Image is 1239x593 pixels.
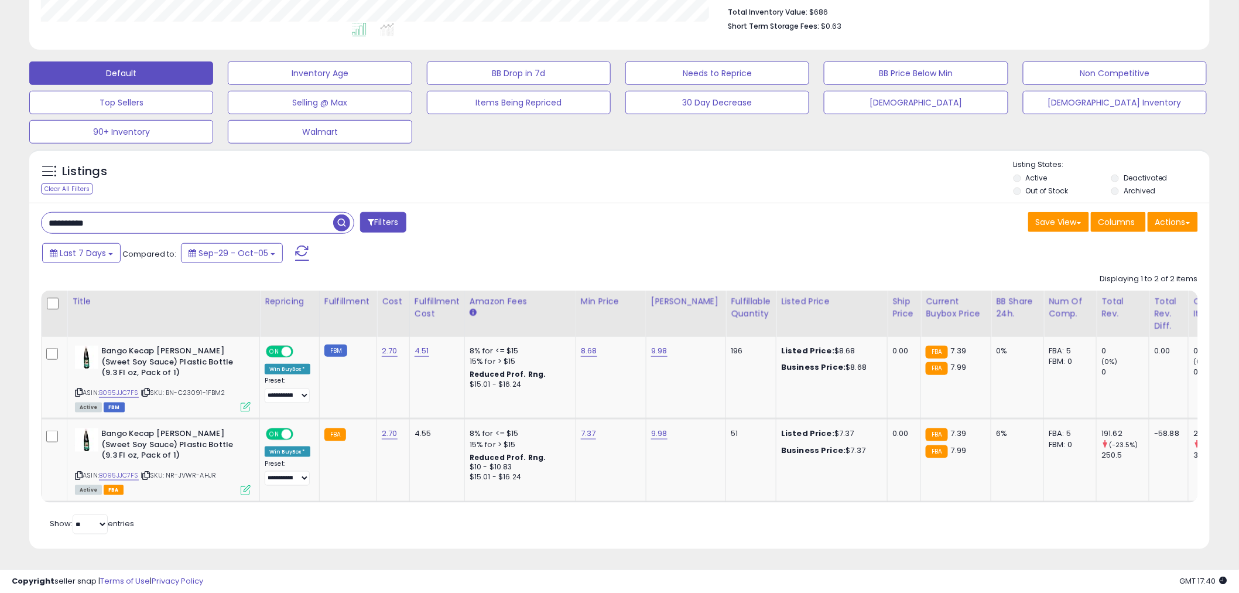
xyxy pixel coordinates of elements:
div: $7.37 [781,428,878,439]
div: 6% [996,428,1035,439]
a: Privacy Policy [152,575,203,587]
a: 2.70 [382,428,398,439]
span: 7.99 [951,362,967,373]
div: Clear All Filters [41,183,93,195]
div: 0.00 [892,428,912,439]
button: Sep-29 - Oct-05 [181,243,283,263]
div: Displaying 1 to 2 of 2 items [1100,274,1198,285]
div: FBA: 5 [1049,428,1087,439]
div: 0.00 [1154,346,1179,356]
span: All listings currently available for purchase on Amazon [75,485,102,495]
a: 2.70 [382,345,398,357]
button: Needs to Reprice [625,62,809,85]
div: FBA: 5 [1049,346,1087,356]
label: Out of Stock [1026,186,1069,196]
a: B095JJC7FS [99,471,139,480]
h5: Listings [62,163,107,180]
span: OFF [292,430,310,439]
div: [PERSON_NAME] [651,295,721,308]
div: 15% for > $15 [470,439,567,450]
div: Preset: [265,377,310,403]
a: 4.51 [415,345,429,357]
span: | SKU: BN-C23091-1FBM2 [141,388,225,397]
button: Non Competitive [1023,62,1207,85]
div: Title [72,295,255,308]
button: BB Drop in 7d [427,62,611,85]
div: 4.55 [415,428,456,439]
b: Bango Kecap [PERSON_NAME] (Sweet Soy Sauce) Plastic Bottle (9.3 Fl oz, Pack of 1) [101,428,244,464]
div: Repricing [265,295,314,308]
img: 31IRpnQW53L._SL40_.jpg [75,428,98,452]
button: 30 Day Decrease [625,91,809,114]
div: $15.01 - $16.24 [470,380,567,390]
div: Fulfillment [324,295,372,308]
span: Compared to: [122,248,176,260]
span: Columns [1098,216,1135,228]
div: 0 [1101,367,1149,377]
b: Reduced Prof. Rng. [470,369,546,379]
div: 0 [1101,346,1149,356]
div: 8% for <= $15 [470,428,567,439]
span: Last 7 Days [60,247,106,259]
div: Ship Price [892,295,916,320]
b: Bango Kecap [PERSON_NAME] (Sweet Soy Sauce) Plastic Bottle (9.3 Fl oz, Pack of 1) [101,346,244,381]
div: ASIN: [75,428,251,493]
label: Archived [1124,186,1155,196]
span: Show: entries [50,518,134,529]
div: 0.00 [892,346,912,356]
label: Deactivated [1124,173,1168,183]
div: 51 [731,428,767,439]
div: $15.01 - $16.24 [470,472,567,482]
div: Fulfillable Quantity [731,295,771,320]
b: Reduced Prof. Rng. [470,452,546,462]
div: Min Price [581,295,641,308]
a: B095JJC7FS [99,388,139,398]
small: FBA [926,362,947,375]
div: Current Buybox Price [926,295,986,320]
b: Short Term Storage Fees: [728,21,819,31]
div: Total Rev. [1101,295,1144,320]
div: 15% for > $15 [470,356,567,367]
b: Listed Price: [781,345,834,356]
li: $686 [728,4,1189,18]
small: (-23.5%) [1110,440,1138,449]
button: Selling @ Max [228,91,412,114]
div: BB Share 24h. [996,295,1039,320]
span: ON [267,430,282,439]
span: 7.39 [951,345,967,356]
div: Cost [382,295,405,308]
span: | SKU: NR-JVWR-AHJR [141,471,216,480]
b: Business Price: [781,362,846,373]
button: [DEMOGRAPHIC_DATA] Inventory [1023,91,1207,114]
div: seller snap | | [12,576,203,587]
div: Listed Price [781,295,882,308]
span: $0.63 [821,21,841,32]
b: Total Inventory Value: [728,7,807,17]
p: Listing States: [1014,159,1210,171]
strong: Copyright [12,575,54,587]
div: $10 - $10.83 [470,462,567,472]
div: 0% [996,346,1035,356]
div: FBM: 0 [1049,439,1087,450]
b: Business Price: [781,445,846,456]
a: 7.37 [581,428,596,439]
button: Walmart [228,120,412,144]
div: Amazon Fees [470,295,571,308]
div: $8.68 [781,362,878,373]
div: 250.5 [1101,450,1149,461]
div: -58.88 [1154,428,1179,439]
div: Win BuyBox * [265,364,310,374]
div: 191.62 [1101,428,1149,439]
button: Last 7 Days [42,243,121,263]
div: FBM: 0 [1049,356,1087,367]
button: Inventory Age [228,62,412,85]
span: ON [267,347,282,357]
span: Sep-29 - Oct-05 [198,247,268,259]
div: $8.68 [781,346,878,356]
button: Actions [1148,212,1198,232]
small: (0%) [1101,357,1118,366]
button: BB Price Below Min [824,62,1008,85]
div: Ordered Items [1193,295,1236,320]
button: Top Sellers [29,91,213,114]
span: OFF [292,347,310,357]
